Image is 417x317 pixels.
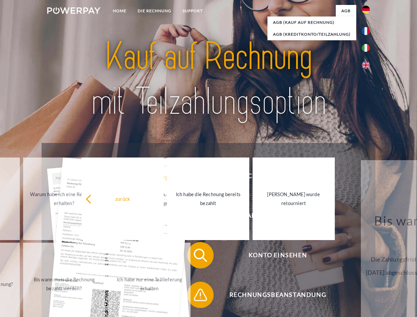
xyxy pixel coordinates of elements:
a: AGB (Kauf auf Rechnung) [267,17,356,28]
img: it [362,44,370,52]
span: Rechnungsbeanstandung [197,282,359,308]
a: AGB (Kreditkonto/Teilzahlung) [267,28,356,40]
div: Bis wann muss die Rechnung bezahlt werden? [27,275,101,293]
img: qb_search.svg [192,247,209,264]
img: en [362,61,370,69]
div: Warum habe ich eine Rechnung erhalten? [27,190,101,208]
div: [PERSON_NAME] wurde retourniert [257,190,331,208]
button: Konto einsehen [187,242,359,268]
span: Konto einsehen [197,242,359,268]
a: Home [107,5,132,17]
img: fr [362,27,370,35]
button: Rechnungsbeanstandung [187,282,359,308]
a: agb [336,5,356,17]
div: Ich habe die Rechnung bereits bezahlt [171,190,245,208]
div: Ich habe nur eine Teillieferung erhalten [112,275,187,293]
img: de [362,6,370,14]
img: title-powerpay_de.svg [63,32,354,126]
div: zurück [86,194,160,203]
img: qb_warning.svg [192,287,209,303]
a: DIE RECHNUNG [132,5,177,17]
img: logo-powerpay-white.svg [47,7,100,14]
a: SUPPORT [177,5,208,17]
